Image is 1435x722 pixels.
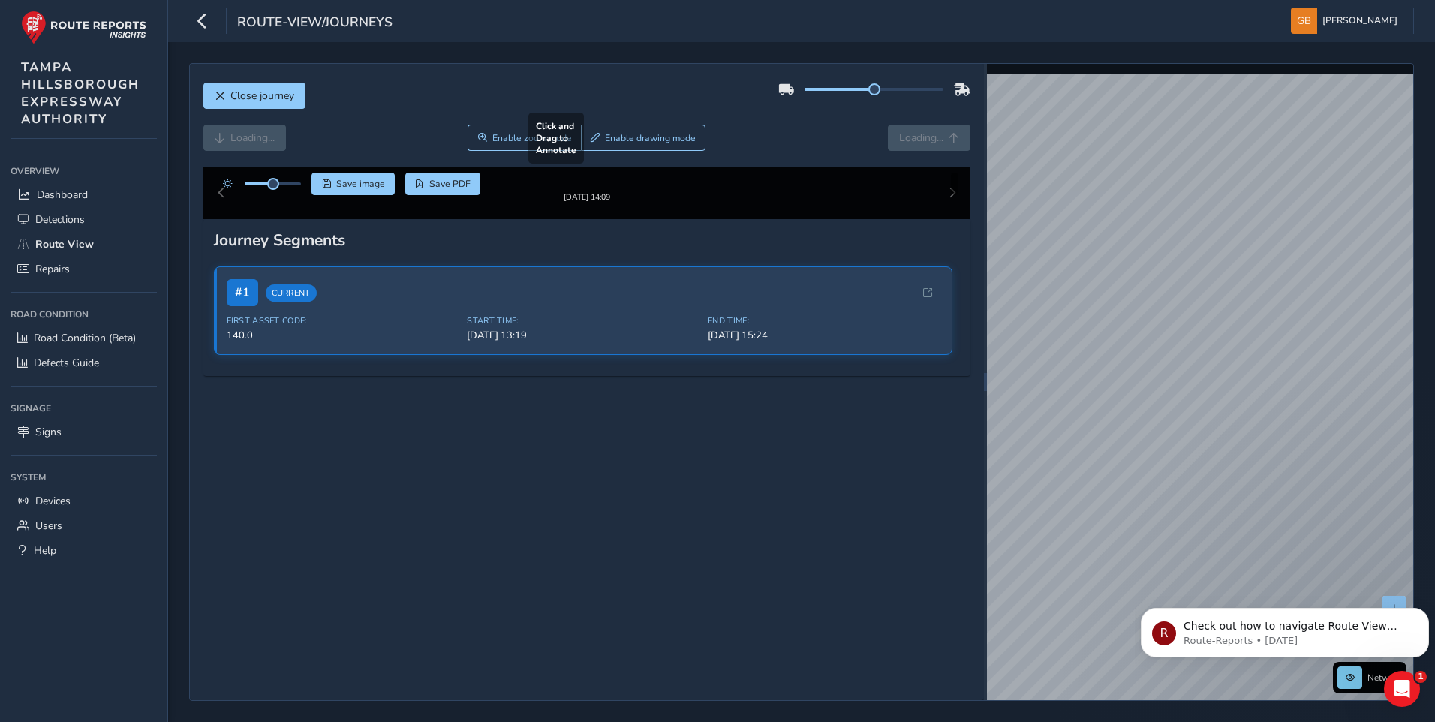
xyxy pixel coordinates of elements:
span: Save PDF [429,178,471,190]
span: Devices [35,494,71,508]
img: rr logo [21,11,146,44]
span: route-view/journeys [237,13,393,34]
span: Users [35,519,62,533]
span: 140.0 [227,341,459,354]
iframe: Intercom notifications message [1135,576,1435,681]
span: Road Condition (Beta) [34,331,136,345]
a: Defects Guide [11,350,157,375]
img: diamond-layout [1291,8,1317,34]
button: Save [311,173,395,195]
a: Dashboard [11,182,157,207]
span: Route View [35,237,94,251]
a: Signs [11,420,157,444]
a: Route View [11,232,157,257]
span: 1 [1415,671,1427,683]
div: [DATE] 14:09 [541,203,633,215]
a: Repairs [11,257,157,281]
button: Draw [581,125,706,151]
a: Devices [11,489,157,513]
span: Defects Guide [34,356,99,370]
button: Zoom [468,125,581,151]
span: Current [266,296,317,314]
span: End Time: [708,327,940,338]
div: System [11,466,157,489]
a: Road Condition (Beta) [11,326,157,350]
a: Users [11,513,157,538]
span: TAMPA HILLSBOROUGH EXPRESSWAY AUTHORITY [21,59,140,128]
span: Repairs [35,262,70,276]
div: Signage [11,397,157,420]
span: Enable zoom mode [492,132,572,144]
span: Start Time: [467,327,699,338]
span: Save image [336,178,385,190]
a: Detections [11,207,157,232]
div: Road Condition [11,303,157,326]
span: First Asset Code: [227,327,459,338]
span: Signs [35,425,62,439]
span: [PERSON_NAME] [1322,8,1397,34]
span: # 1 [227,291,258,318]
button: PDF [405,173,481,195]
button: [PERSON_NAME] [1291,8,1403,34]
span: Enable drawing mode [605,132,696,144]
iframe: Intercom live chat [1384,671,1420,707]
span: [DATE] 13:19 [467,341,699,354]
button: Close journey [203,83,305,109]
div: Overview [11,160,157,182]
div: Journey Segments [214,242,961,263]
span: [DATE] 15:24 [708,341,940,354]
span: Detections [35,212,85,227]
img: Thumbnail frame [541,189,633,203]
span: Close journey [230,89,294,103]
a: Help [11,538,157,563]
span: Help [34,543,56,558]
span: Dashboard [37,188,88,202]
